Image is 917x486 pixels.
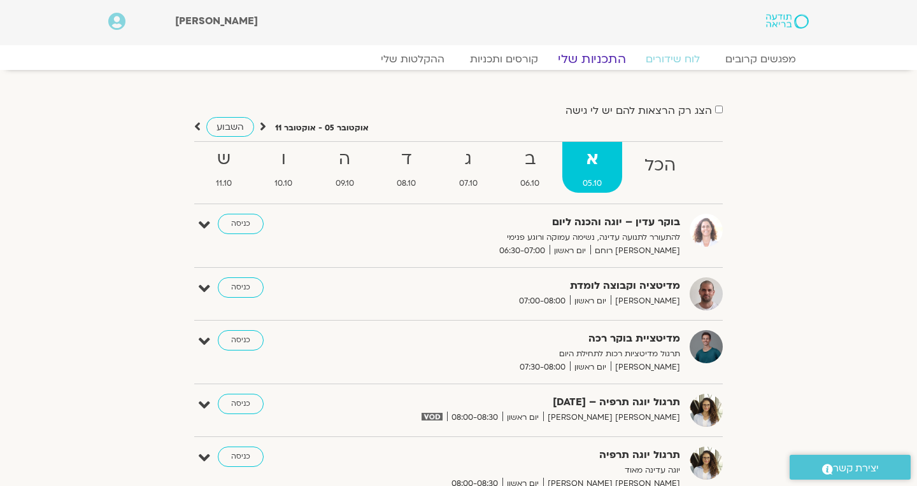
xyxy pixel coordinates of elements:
a: ד08.10 [377,142,437,193]
strong: ה [315,145,374,174]
span: 06.10 [501,177,560,190]
strong: ו [255,145,313,174]
strong: תרגול יוגה תרפיה [368,447,680,464]
a: ג07.10 [439,142,498,193]
strong: ד [377,145,437,174]
span: 10.10 [255,177,313,190]
span: יום ראשון [502,411,543,424]
span: 07:00-08:00 [515,295,570,308]
span: [PERSON_NAME] רוחם [590,244,680,258]
a: יצירת קשר [790,455,911,480]
span: יום ראשון [570,295,611,308]
span: 08:00-08:30 [447,411,502,424]
a: ש11.10 [195,142,252,193]
a: ו10.10 [255,142,313,193]
a: לוח שידורים [633,53,713,66]
a: ההקלטות שלי [368,53,457,66]
strong: ש [195,145,252,174]
span: יום ראשון [550,244,590,258]
span: 11.10 [195,177,252,190]
a: מפגשים קרובים [713,53,809,66]
strong: ג [439,145,498,174]
p: אוקטובר 05 - אוקטובר 11 [275,121,369,135]
strong: תרגול יוגה תרפיה – [DATE] [368,394,680,411]
a: כניסה [218,277,264,298]
a: הכל [625,142,697,193]
p: יוגה עדינה מאוד [368,464,680,477]
strong: מדיטציה וקבוצה לומדת [368,277,680,295]
strong: ב [501,145,560,174]
strong: א [562,145,622,174]
label: הצג רק הרצאות להם יש לי גישה [565,105,712,116]
span: [PERSON_NAME] [PERSON_NAME] [543,411,680,424]
span: 09.10 [315,177,374,190]
nav: Menu [108,53,809,66]
a: ה09.10 [315,142,374,193]
span: 05.10 [562,177,622,190]
a: א05.10 [562,142,622,193]
a: השבוע [206,117,254,137]
a: כניסה [218,330,264,351]
a: כניסה [218,447,264,467]
span: 07:30-08:00 [515,361,570,374]
span: [PERSON_NAME] [175,14,258,28]
p: להתעורר לתנועה עדינה, נשימה עמוקה ורוגע פנימי [368,231,680,244]
span: יצירת קשר [833,460,879,477]
a: התכניות שלי [543,52,641,67]
span: 07.10 [439,177,498,190]
a: כניסה [218,394,264,414]
span: יום ראשון [570,361,611,374]
p: תרגול מדיטציות רכות לתחילת היום [368,347,680,361]
img: vodicon [422,413,443,420]
span: השבוע [217,121,244,133]
a: קורסים ותכניות [457,53,551,66]
span: [PERSON_NAME] [611,295,680,308]
strong: מדיטציית בוקר רכה [368,330,680,347]
span: [PERSON_NAME] [611,361,680,374]
a: ב06.10 [501,142,560,193]
a: כניסה [218,214,264,234]
strong: הכל [625,151,697,180]
span: 08.10 [377,177,437,190]
span: 06:30-07:00 [495,244,550,258]
strong: בוקר עדין – יוגה והכנה ליום [368,214,680,231]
